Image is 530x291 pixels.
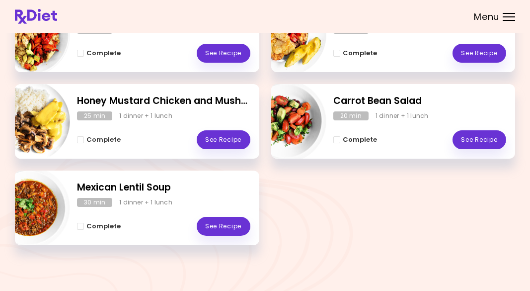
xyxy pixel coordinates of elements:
div: 1 dinner + 1 lunch [119,198,172,207]
h2: Carrot Bean Salad [333,94,507,108]
span: Complete [86,49,121,57]
span: Menu [474,12,499,21]
a: See Recipe - Mexican Lentil Soup [197,217,250,236]
div: 1 dinner + 1 lunch [119,111,172,120]
button: Complete - Carrot Bean Salad [333,134,377,146]
a: See Recipe - Chicken Quinoa Bowl [197,44,250,63]
h2: Honey Mustard Chicken and Mushrooms [77,94,250,108]
h2: Mexican Lentil Soup [77,181,250,195]
button: Complete - Mexican Lentil Soup [77,220,121,232]
button: Complete - Honey Mustard Chicken and Mushrooms [77,134,121,146]
div: 20 min [333,111,369,120]
div: 30 min [77,198,112,207]
span: Complete [86,136,121,144]
div: 25 min [77,111,112,120]
span: Complete [86,222,121,230]
div: 1 dinner + 1 lunch [376,111,429,120]
a: See Recipe - Honey Mustard Chicken and Mushrooms [197,130,250,149]
a: See Recipe - Creamy Chicken Pie [453,44,506,63]
img: Info - Carrot Bean Salad [244,80,326,163]
img: RxDiet [15,9,57,24]
span: Complete [343,136,377,144]
button: Complete - Creamy Chicken Pie [333,47,377,59]
button: Complete - Chicken Quinoa Bowl [77,47,121,59]
a: See Recipe - Carrot Bean Salad [453,130,506,149]
span: Complete [343,49,377,57]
